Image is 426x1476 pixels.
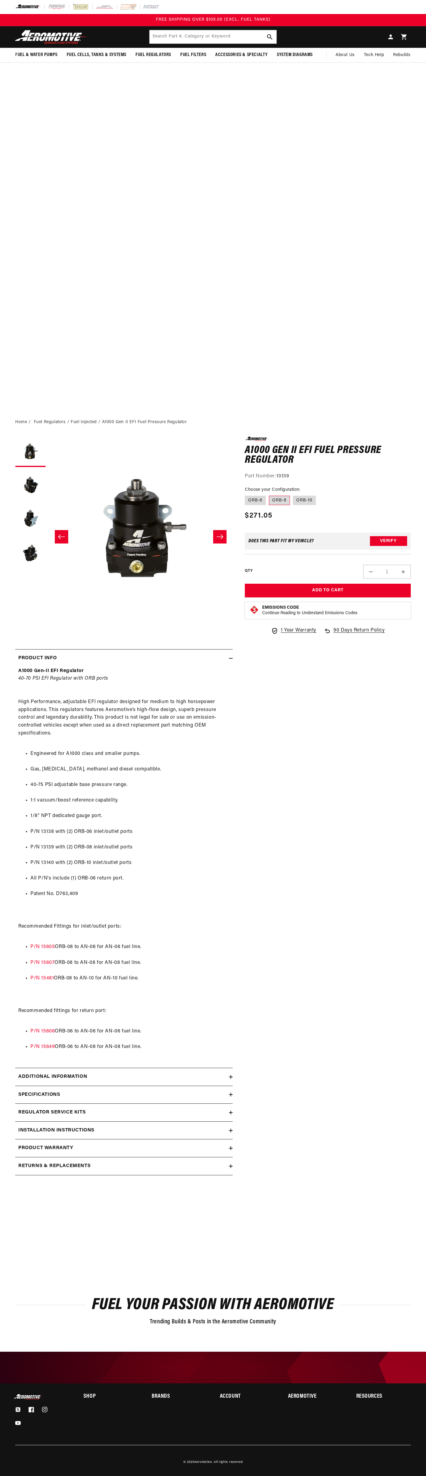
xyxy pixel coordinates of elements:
h2: Installation Instructions [18,1127,94,1134]
button: Load image 3 in gallery view [15,504,46,534]
li: Engineered for A1000 class and smaller pumps. [30,750,230,758]
button: Search Part #, Category or Keyword [263,30,276,44]
strong: 13139 [276,474,289,479]
div: High Performance, adjustable EFI regulator designed for medium to high horsepower applications. T... [15,667,233,1059]
button: Verify [370,536,407,546]
summary: Product Info [15,650,233,667]
a: 90 Days Return Policy [324,627,385,641]
li: ORB-06 to AN-06 for AN-06 fuel line. [30,1028,230,1035]
li: ORB-08 to AN-06 for AN-06 fuel line. [30,943,230,951]
summary: Regulator Service Kits [15,1104,233,1121]
span: System Diagrams [277,52,313,58]
li: A1000 Gen II EFI Fuel Pressure Regulator [102,419,187,426]
li: 40-75 PSI adjustable base pressure range. [30,781,230,789]
h2: Additional information [18,1073,87,1081]
img: Aeromotive [13,1394,44,1400]
span: 90 Days Return Policy [333,627,385,641]
li: 1/8″ NPT dedicated gauge port. [30,812,230,820]
a: P/N 15649 [30,1044,55,1049]
h2: Shop [83,1394,138,1399]
summary: Additional information [15,1068,233,1086]
li: ORB-08 to AN-10 for AN-10 fuel line. [30,975,230,982]
a: Aeromotive [194,1460,212,1464]
span: Rebuilds [393,52,411,58]
li: Fuel Regulators [34,419,71,426]
button: Add to Cart [245,584,411,597]
h2: Product warranty [18,1144,73,1152]
summary: System Diagrams [272,48,317,62]
summary: Rebuilds [389,48,415,62]
h2: Product Info [18,654,57,662]
strong: Emissions Code [262,605,299,610]
em: 40-70 PSI EFI Regulator with ORB ports [18,676,108,681]
li: Gas, [MEDICAL_DATA], methanol and diesel compatible. [30,766,230,773]
summary: Resources [356,1394,411,1399]
a: P/N 15605 [30,944,55,949]
summary: Installation Instructions [15,1122,233,1139]
li: P/N 13138 with (2) ORB-06 inlet/outlet ports [30,828,230,836]
li: P/N 13140 with (2) ORB-10 inlet/outlet ports [30,859,230,867]
label: ORB-10 [293,496,316,505]
span: 1 Year Warranty [281,627,316,635]
img: Aeromotive [13,30,89,44]
a: Home [15,419,27,426]
summary: Accessories & Specialty [211,48,272,62]
strong: A1000 Gen-II EFI Regulator [18,668,84,673]
div: Does This part fit My vehicle? [248,539,314,543]
p: Continue Reading to Understand Emissions Codes [262,611,357,616]
span: Fuel Cells, Tanks & Systems [67,52,126,58]
li: ORB-06 to AN-08 for AN-08 fuel line. [30,1043,230,1051]
summary: Fuel Filters [176,48,211,62]
a: 1 Year Warranty [271,627,316,635]
li: All P/N's include (1) ORB-06 return port. [30,875,230,883]
span: Fuel Regulators [136,52,171,58]
small: All rights reserved [214,1460,243,1464]
a: P/N 15461 [30,976,54,981]
a: About Us [331,48,359,62]
img: Emissions code [249,605,259,615]
div: Part Number: [245,473,411,480]
summary: Returns & replacements [15,1157,233,1175]
media-gallery: Gallery Viewer [15,437,233,637]
li: P/N 13139 with (2) ORB-08 inlet/outlet ports [30,844,230,851]
a: P/N 15607 [30,960,55,965]
button: Slide left [55,530,68,543]
legend: Choose your Configuration: [245,487,301,493]
span: Trending Builds & Posts in the Aeromotive Community [150,1319,276,1325]
summary: Account [220,1394,274,1399]
li: 1:1 vacuum/boost reference capability. [30,797,230,805]
label: QTY [245,568,252,574]
h1: A1000 Gen II EFI Fuel Pressure Regulator [245,446,411,465]
input: Search Part #, Category or Keyword [150,30,277,44]
summary: Product warranty [15,1139,233,1157]
small: © 2025 . [183,1460,213,1464]
summary: Tech Help [359,48,389,62]
label: ORB-6 [245,496,266,505]
summary: Fuel & Water Pumps [11,48,62,62]
h2: Returns & replacements [18,1162,90,1170]
label: ORB-8 [269,496,290,505]
a: P/N 15606 [30,1029,55,1034]
summary: Fuel Regulators [131,48,176,62]
span: FREE SHIPPING OVER $109.00 (EXCL. FUEL TANKS) [156,17,270,22]
button: Load image 2 in gallery view [15,470,46,501]
button: Emissions CodeContinue Reading to Understand Emissions Codes [262,605,357,616]
button: Slide right [213,530,227,543]
summary: Fuel Cells, Tanks & Systems [62,48,131,62]
summary: Aeromotive [288,1394,343,1399]
nav: breadcrumbs [15,419,411,426]
summary: Specifications [15,1086,233,1104]
span: Fuel Filters [180,52,206,58]
span: Accessories & Specialty [215,52,268,58]
summary: Brands [152,1394,206,1399]
li: ORB-08 to AN-08 for AN-08 fuel line. [30,959,230,967]
span: About Us [336,53,355,57]
button: Load image 1 in gallery view [15,437,46,467]
h2: Fuel Your Passion with Aeromotive [15,1298,411,1312]
li: Fuel Injected [71,419,102,426]
h2: Specifications [18,1091,60,1099]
